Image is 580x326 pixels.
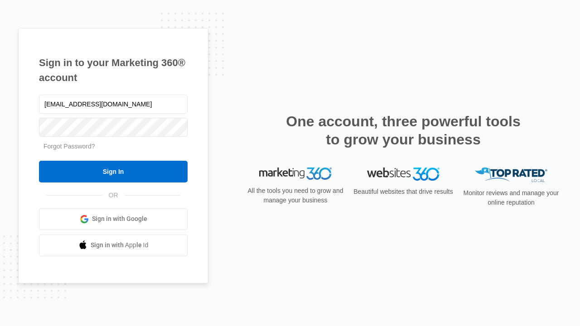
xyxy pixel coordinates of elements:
[39,95,188,114] input: Email
[283,112,523,149] h2: One account, three powerful tools to grow your business
[39,208,188,230] a: Sign in with Google
[39,235,188,256] a: Sign in with Apple Id
[39,55,188,85] h1: Sign in to your Marketing 360® account
[92,214,147,224] span: Sign in with Google
[245,186,346,205] p: All the tools you need to grow and manage your business
[39,161,188,182] input: Sign In
[259,168,332,180] img: Marketing 360
[460,188,562,207] p: Monitor reviews and manage your online reputation
[367,168,440,181] img: Websites 360
[353,187,454,197] p: Beautiful websites that drive results
[475,168,547,182] img: Top Rated Local
[43,143,95,150] a: Forgot Password?
[102,191,125,200] span: OR
[91,240,149,250] span: Sign in with Apple Id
